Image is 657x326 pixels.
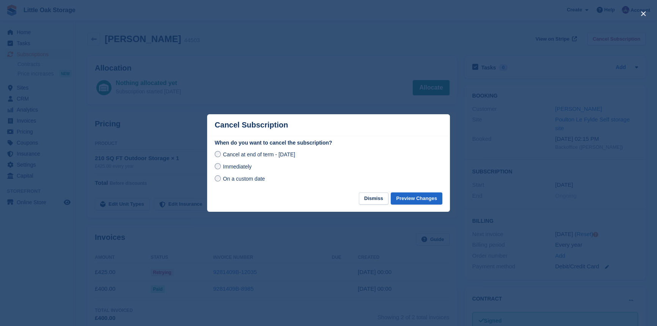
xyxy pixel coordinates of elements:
[223,164,251,170] span: Immediately
[223,176,265,182] span: On a custom date
[215,121,288,129] p: Cancel Subscription
[391,192,442,205] button: Preview Changes
[637,8,649,20] button: close
[215,163,221,169] input: Immediately
[215,175,221,181] input: On a custom date
[223,151,295,157] span: Cancel at end of term - [DATE]
[359,192,388,205] button: Dismiss
[215,151,221,157] input: Cancel at end of term - [DATE]
[215,139,442,147] label: When do you want to cancel the subscription?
